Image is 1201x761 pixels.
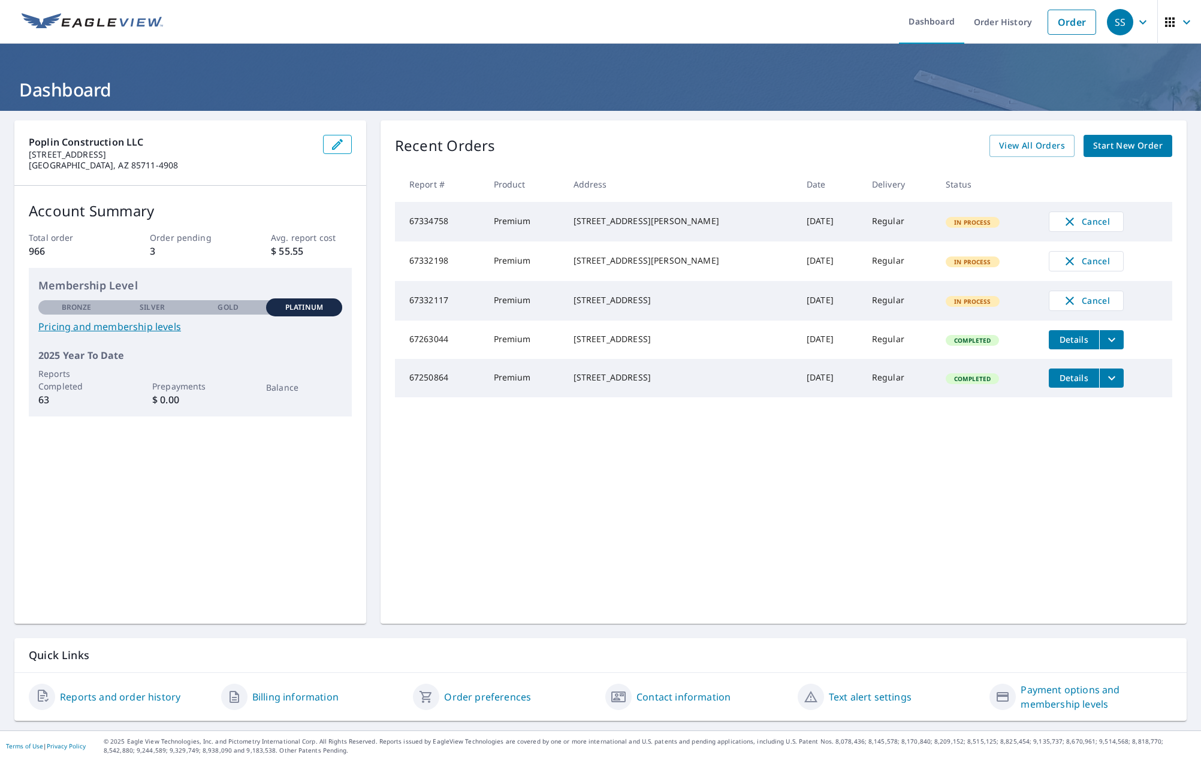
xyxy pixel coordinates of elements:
[574,372,787,383] div: [STREET_ADDRESS]
[47,742,86,750] a: Privacy Policy
[797,241,862,281] td: [DATE]
[484,321,564,359] td: Premium
[252,690,339,704] a: Billing information
[484,359,564,397] td: Premium
[38,392,114,407] p: 63
[1056,372,1092,383] span: Details
[564,167,797,202] th: Address
[1021,683,1172,711] a: Payment options and membership levels
[140,302,165,313] p: Silver
[797,202,862,241] td: [DATE]
[150,231,231,244] p: Order pending
[829,690,912,704] a: Text alert settings
[38,367,114,392] p: Reports Completed
[150,244,231,258] p: 3
[862,241,936,281] td: Regular
[29,149,313,160] p: [STREET_ADDRESS]
[636,690,731,704] a: Contact information
[444,690,531,704] a: Order preferences
[152,380,228,392] p: Prepayments
[797,359,862,397] td: [DATE]
[1049,369,1099,388] button: detailsBtn-67250864
[1049,291,1124,311] button: Cancel
[60,690,180,704] a: Reports and order history
[1061,215,1111,229] span: Cancel
[22,13,163,31] img: EV Logo
[1048,10,1096,35] a: Order
[6,742,43,750] a: Terms of Use
[1099,330,1124,349] button: filesDropdownBtn-67263044
[484,281,564,321] td: Premium
[29,135,313,149] p: Poplin Construction LLC
[285,302,323,313] p: Platinum
[574,255,787,267] div: [STREET_ADDRESS][PERSON_NAME]
[1049,330,1099,349] button: detailsBtn-67263044
[862,321,936,359] td: Regular
[947,258,998,266] span: In Process
[6,742,86,750] p: |
[797,281,862,321] td: [DATE]
[271,231,352,244] p: Avg. report cost
[947,375,998,383] span: Completed
[1049,251,1124,271] button: Cancel
[1061,294,1111,308] span: Cancel
[484,241,564,281] td: Premium
[797,167,862,202] th: Date
[395,241,484,281] td: 67332198
[797,321,862,359] td: [DATE]
[29,244,110,258] p: 966
[1061,254,1111,268] span: Cancel
[947,297,998,306] span: In Process
[574,294,787,306] div: [STREET_ADDRESS]
[104,737,1195,755] p: © 2025 Eagle View Technologies, Inc. and Pictometry International Corp. All Rights Reserved. Repo...
[271,244,352,258] p: $ 55.55
[862,281,936,321] td: Regular
[1084,135,1172,157] a: Start New Order
[999,138,1065,153] span: View All Orders
[29,160,313,171] p: [GEOGRAPHIC_DATA], AZ 85711-4908
[152,392,228,407] p: $ 0.00
[38,348,342,363] p: 2025 Year To Date
[38,319,342,334] a: Pricing and membership levels
[395,202,484,241] td: 67334758
[266,381,342,394] p: Balance
[395,167,484,202] th: Report #
[989,135,1075,157] a: View All Orders
[1107,9,1133,35] div: SS
[1099,369,1124,388] button: filesDropdownBtn-67250864
[218,302,238,313] p: Gold
[14,77,1187,102] h1: Dashboard
[574,215,787,227] div: [STREET_ADDRESS][PERSON_NAME]
[862,167,936,202] th: Delivery
[484,202,564,241] td: Premium
[29,231,110,244] p: Total order
[29,200,352,222] p: Account Summary
[395,135,496,157] p: Recent Orders
[38,277,342,294] p: Membership Level
[1056,334,1092,345] span: Details
[484,167,564,202] th: Product
[62,302,92,313] p: Bronze
[862,359,936,397] td: Regular
[574,333,787,345] div: [STREET_ADDRESS]
[395,359,484,397] td: 67250864
[947,336,998,345] span: Completed
[936,167,1039,202] th: Status
[862,202,936,241] td: Regular
[947,218,998,227] span: In Process
[1093,138,1163,153] span: Start New Order
[395,321,484,359] td: 67263044
[395,281,484,321] td: 67332117
[29,648,1172,663] p: Quick Links
[1049,212,1124,232] button: Cancel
